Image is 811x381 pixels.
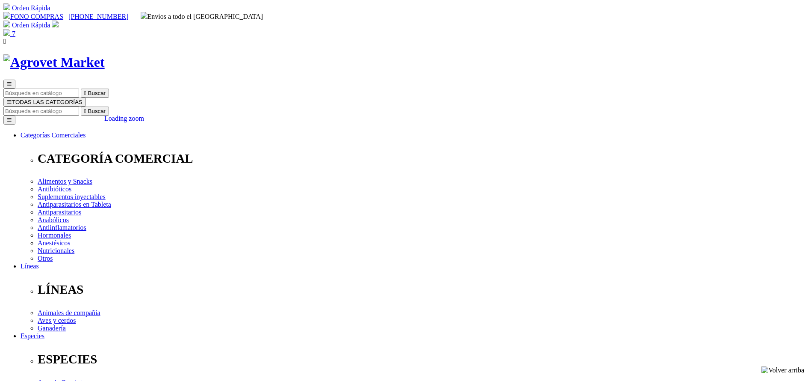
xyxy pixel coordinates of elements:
[88,108,106,114] span: Buscar
[81,89,109,98] button:  Buscar
[38,317,76,324] a: Aves y cerdos
[21,332,44,339] a: Especies
[38,247,74,254] a: Nutricionales
[7,99,12,105] span: ☰
[38,224,86,231] a: Antiinflamatorios
[3,107,79,116] input: Buscar
[38,201,111,208] a: Antiparasitarios en Tableta
[38,255,53,262] a: Otros
[12,21,50,29] a: Orden Rápida
[84,108,86,114] i: 
[68,13,128,20] a: [PHONE_NUMBER]
[3,89,79,98] input: Buscar
[3,38,6,45] i: 
[141,12,147,19] img: delivery-truck.svg
[38,309,100,316] a: Animales de compañía
[38,178,92,185] a: Alimentos y Snacks
[7,81,12,87] span: ☰
[12,4,50,12] a: Orden Rápida
[52,21,59,27] img: user.svg
[38,232,71,239] a: Hormonales
[21,262,39,270] a: Líneas
[3,54,105,70] img: Agrovet Market
[3,80,15,89] button: ☰
[3,29,10,36] img: shopping-bag.svg
[761,366,804,374] img: Volver arriba
[104,115,144,122] div: Loading zoom
[38,152,808,166] p: CATEGORÍA COMERCIAL
[81,107,109,116] button:  Buscar
[3,98,86,107] button: ☰TODAS LAS CATEGORÍAS
[3,13,63,20] a: FONO COMPRAS
[88,90,106,96] span: Buscar
[3,3,10,10] img: shopping-cart.svg
[38,324,66,332] a: Ganadería
[3,30,15,37] a: 7
[38,185,71,193] a: Antibióticos
[38,283,808,297] p: LÍNEAS
[141,13,263,20] span: Envíos a todo el [GEOGRAPHIC_DATA]
[52,21,59,29] a: Acceda a su cuenta de cliente
[21,131,86,139] a: Categorías Comerciales
[38,216,69,223] a: Anabólicos
[84,90,86,96] i: 
[3,12,10,19] img: phone.svg
[38,208,81,216] a: Antiparasitarios
[38,193,106,200] a: Suplementos inyectables
[3,116,15,125] button: ☰
[38,352,808,366] p: ESPECIES
[3,21,10,27] img: shopping-cart.svg
[38,239,70,247] a: Anestésicos
[12,30,15,37] span: 7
